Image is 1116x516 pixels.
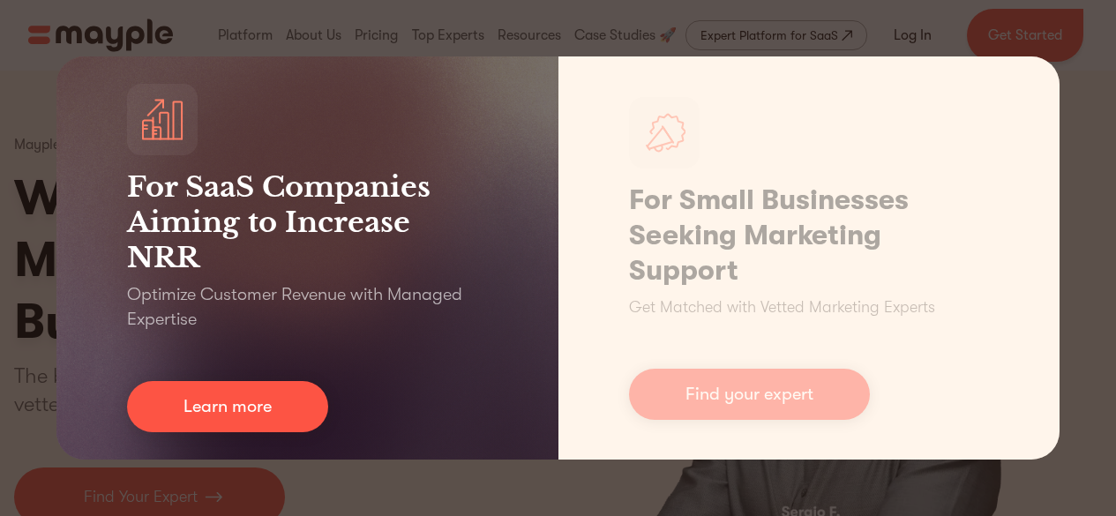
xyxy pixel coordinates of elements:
[629,183,990,288] h1: For Small Businesses Seeking Marketing Support
[629,369,870,420] a: Find your expert
[127,282,488,332] p: Optimize Customer Revenue with Managed Expertise
[629,295,935,319] p: Get Matched with Vetted Marketing Experts
[127,169,488,275] h3: For SaaS Companies Aiming to Increase NRR
[127,381,328,432] a: Learn more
